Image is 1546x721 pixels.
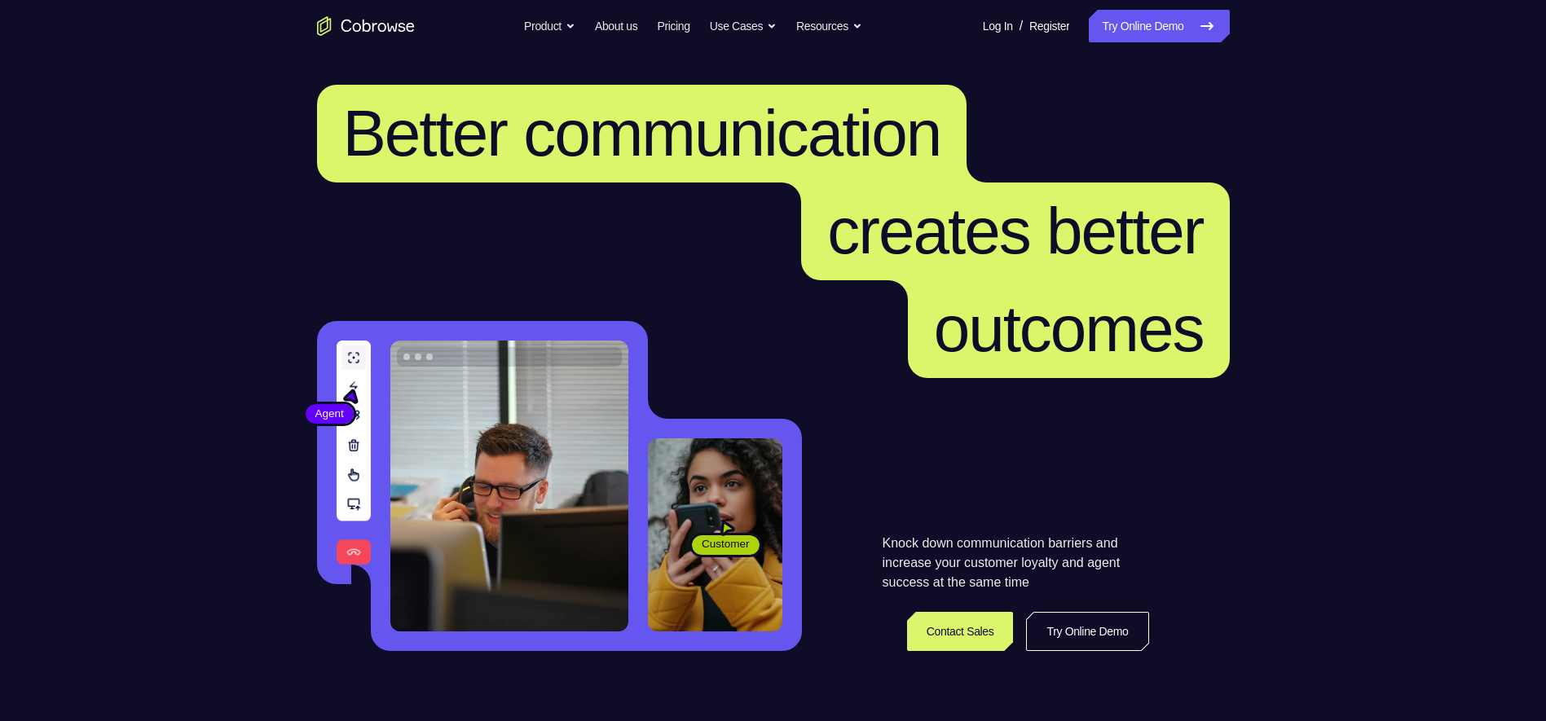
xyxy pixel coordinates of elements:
[907,612,1014,651] a: Contact Sales
[657,10,689,42] a: Pricing
[595,10,637,42] a: About us
[524,10,575,42] button: Product
[710,10,777,42] button: Use Cases
[1020,16,1023,36] span: /
[390,341,628,631] img: A customer support agent talking on the phone
[648,438,782,631] img: A customer holding their phone
[1029,10,1069,42] a: Register
[306,406,354,422] span: Agent
[827,195,1203,267] span: creates better
[796,10,862,42] button: Resources
[343,97,941,169] span: Better communication
[337,341,371,565] img: A series of tools used in co-browsing sessions
[1089,10,1229,42] a: Try Online Demo
[317,16,415,36] a: Go to the home page
[934,292,1204,365] span: outcomes
[1026,612,1148,651] a: Try Online Demo
[883,534,1149,592] p: Knock down communication barriers and increase your customer loyalty and agent success at the sam...
[983,10,1013,42] a: Log In
[692,536,760,552] span: Customer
